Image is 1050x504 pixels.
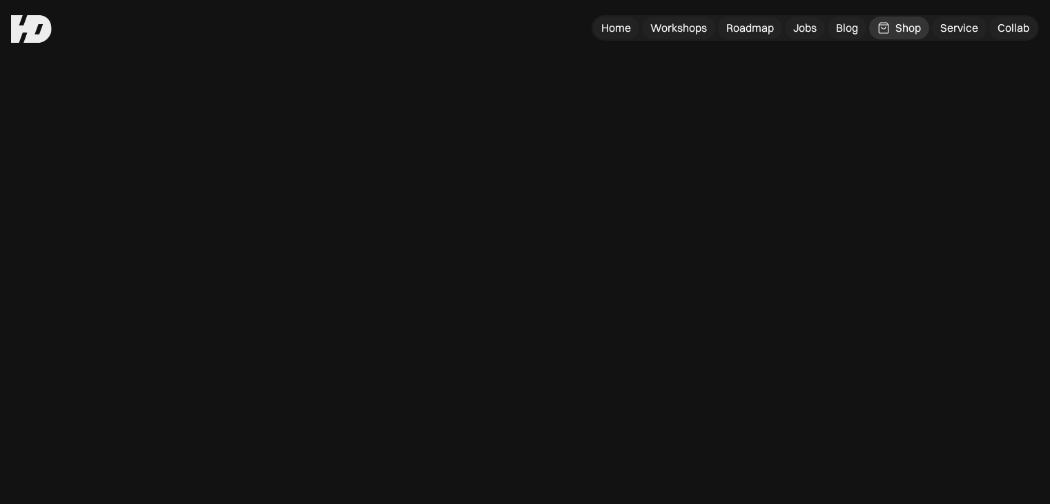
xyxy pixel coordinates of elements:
div: Jobs [793,21,817,35]
a: Collab [989,17,1038,39]
a: Roadmap [718,17,782,39]
a: Jobs [785,17,825,39]
a: Shop [869,17,929,39]
div: Service [940,21,978,35]
a: Home [593,17,639,39]
div: Home [601,21,631,35]
div: Workshops [650,21,707,35]
a: Service [932,17,986,39]
a: Workshops [642,17,715,39]
div: Roadmap [726,21,774,35]
div: Collab [998,21,1029,35]
div: Blog [836,21,858,35]
div: Shop [895,21,921,35]
a: Blog [828,17,866,39]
